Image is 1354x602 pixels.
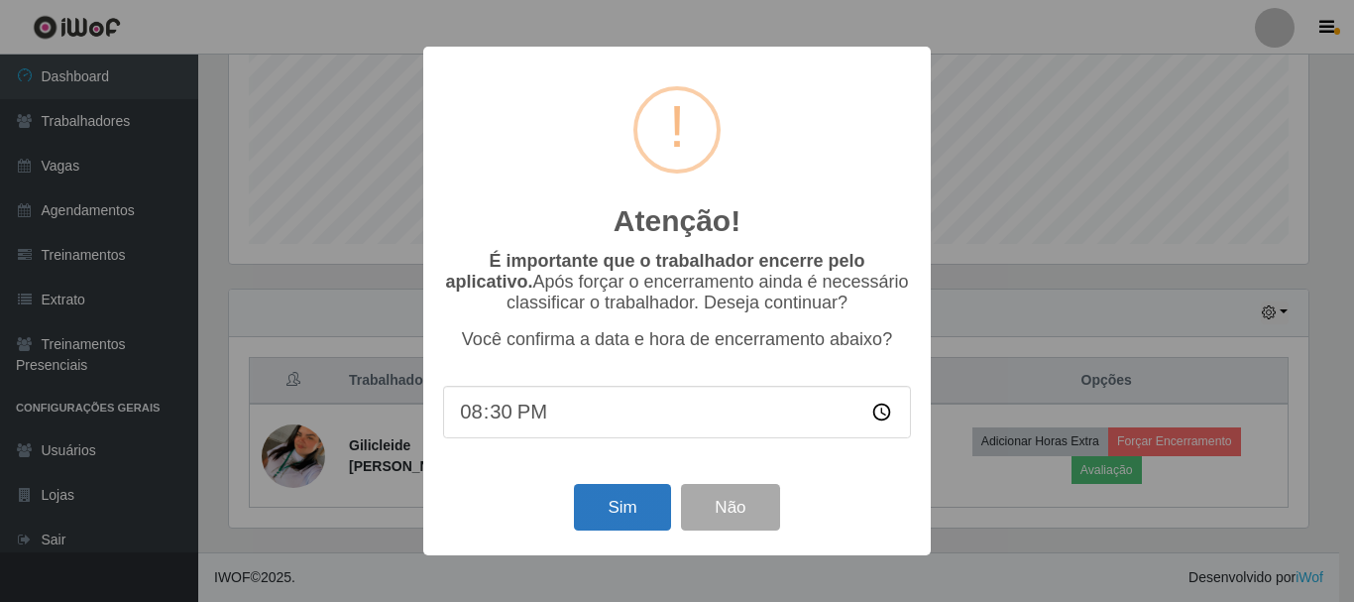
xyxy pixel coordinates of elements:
[445,251,864,292] b: É importante que o trabalhador encerre pelo aplicativo.
[681,484,779,531] button: Não
[443,251,911,313] p: Após forçar o encerramento ainda é necessário classificar o trabalhador. Deseja continuar?
[443,329,911,350] p: Você confirma a data e hora de encerramento abaixo?
[614,203,740,239] h2: Atenção!
[574,484,670,531] button: Sim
